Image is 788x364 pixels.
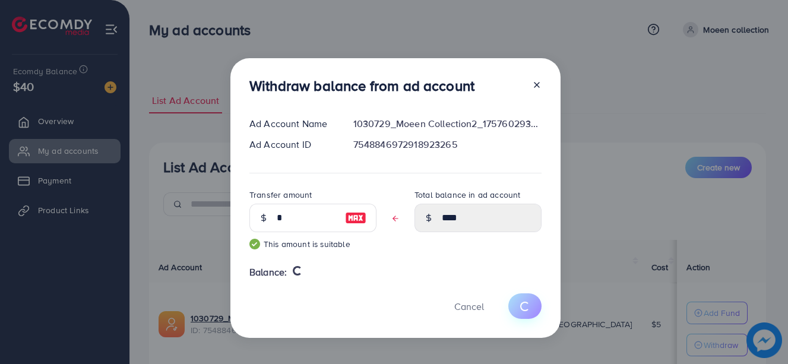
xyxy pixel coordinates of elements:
[344,117,551,131] div: 1030729_Moeen Collection2_1757602930420
[345,211,366,225] img: image
[249,238,376,250] small: This amount is suitable
[249,265,287,279] span: Balance:
[240,117,344,131] div: Ad Account Name
[414,189,520,201] label: Total balance in ad account
[249,239,260,249] img: guide
[344,138,551,151] div: 7548846972918923265
[439,293,499,319] button: Cancel
[240,138,344,151] div: Ad Account ID
[249,189,312,201] label: Transfer amount
[454,300,484,313] span: Cancel
[249,77,474,94] h3: Withdraw balance from ad account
